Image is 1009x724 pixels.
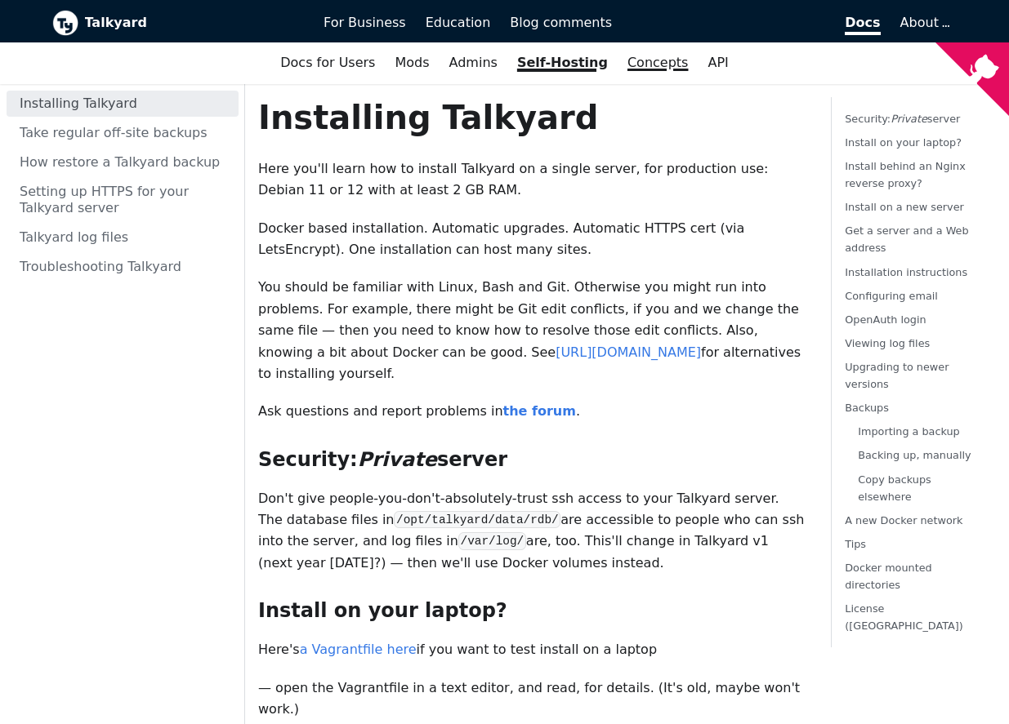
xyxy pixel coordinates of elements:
a: Installation instructions [845,266,967,278]
b: Talkyard [85,12,301,33]
em: Private [891,113,927,125]
a: Troubleshooting Talkyard [7,254,239,280]
p: Here you'll learn how to install Talkyard on a single server, for production use: Debian 11 or 12... [258,158,805,202]
a: License ([GEOGRAPHIC_DATA]) [845,602,963,632]
a: Backups [845,402,889,414]
span: Education [426,15,491,30]
a: Install on a new server [845,201,964,213]
a: Copy backups elsewhere [858,473,931,503]
span: Blog comments [510,15,612,30]
a: Backing up, manually [858,450,971,462]
a: Education [416,9,501,37]
a: Get a server and a Web address [845,225,968,255]
a: About [900,15,948,30]
a: Mods [385,49,439,77]
a: a Vagrantfile here [300,642,417,657]
a: the forum [503,403,576,419]
a: Take regular off-site backups [7,120,239,146]
a: Talkyard logoTalkyard [52,10,301,36]
p: — open the Vagrantfile in a text editor, and read, for details. (It's old, maybe won't work.) [258,677,805,721]
a: Security:Privateserver [845,113,960,125]
a: Importing a backup [858,426,960,438]
a: Docs [622,9,891,37]
p: Here's if you want to test install on a laptop [258,639,805,660]
h1: Installing Talkyard [258,97,805,138]
a: Talkyard log files [7,224,239,251]
code: /opt/talkyard/data/rdb/ [394,511,560,528]
h3: Security: server [258,447,805,472]
em: Private [358,448,437,471]
img: Talkyard logo [52,10,78,36]
a: Installing Talkyard [7,91,239,117]
a: Docs for Users [270,49,385,77]
a: Admins [440,49,507,77]
a: [URL][DOMAIN_NAME] [556,344,701,360]
a: API [698,49,738,77]
span: Docs [845,15,880,35]
h3: Install on your laptop? [258,598,805,623]
a: For Business [314,9,416,37]
p: Docker based installation. Automatic upgrades. Automatic HTTPS cert (via LetsEncrypt). One instal... [258,218,805,261]
a: Self-Hosting [507,49,618,77]
span: For Business [324,15,406,30]
a: Upgrading to newer versions [845,361,949,390]
p: You should be familiar with Linux, Bash and Git. Otherwise you might run into problems. For examp... [258,277,805,384]
a: A new Docker network [845,514,962,526]
code: /var/log/ [458,532,526,549]
a: Configuring email [845,290,938,302]
p: Don't give people-you-don't-absolutely-trust ssh access to your Talkyard server. The database fil... [258,488,805,575]
a: Setting up HTTPS for your Talkyard server [7,179,239,221]
a: Concepts [618,49,699,77]
a: Tips [845,538,866,550]
a: Install on your laptop? [845,136,962,149]
a: Viewing log files [845,337,930,349]
a: How restore a Talkyard backup [7,149,239,175]
a: Blog comments [500,9,622,37]
p: Ask questions and report problems in . [258,401,805,422]
a: Docker mounted directories [845,562,931,591]
a: OpenAuth login [845,313,926,326]
a: Install behind an Nginx reverse proxy? [845,160,966,189]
